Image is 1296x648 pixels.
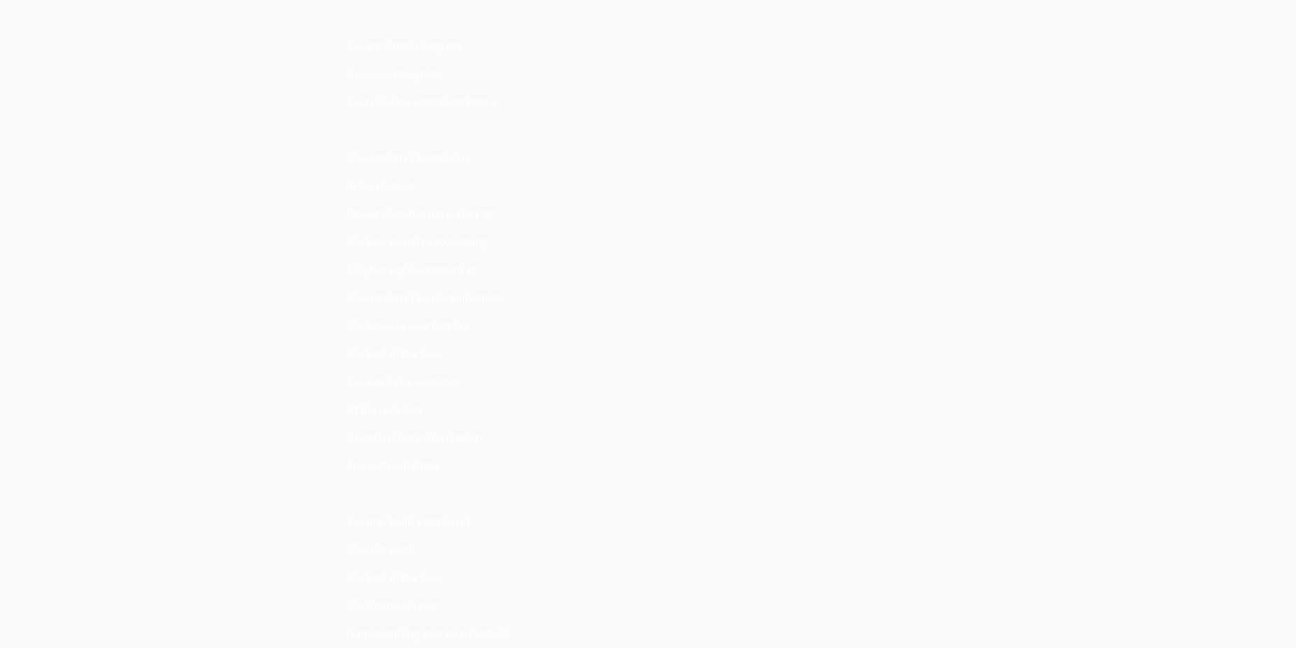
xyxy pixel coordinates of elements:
p: The Sun, your true awakening, [346,227,950,255]
p: You may build a symbol of [346,507,950,535]
p: You are already forgiven [346,31,950,59]
p: The Glory Seat, [346,535,950,563]
p: Your deluded separation trance. [346,87,950,115]
p: Once you recognize [346,59,950,87]
p: For recognizing your own GodSelf. [346,619,950,647]
p: Grows when the sun is shining. [346,199,950,227]
p: You can shine your love [346,367,950,395]
p: In Soul Service [346,171,950,199]
p: The throne of Love, [346,591,950,619]
p: Of the Holy Sun [346,395,950,423]
p: And each will Grow. [346,451,950,479]
p: The Seat of the Soul, [346,563,950,591]
p: The Garden of Spiritual interplay. [346,283,950,311]
p: The Seat of the Soul. [346,339,950,367]
p: On each other in the Garden [346,423,950,451]
p: The Garden of Friendship [346,143,950,171]
p: The Sun is in your heart in [346,311,950,339]
p: A higher Light, is present in [346,255,950,283]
